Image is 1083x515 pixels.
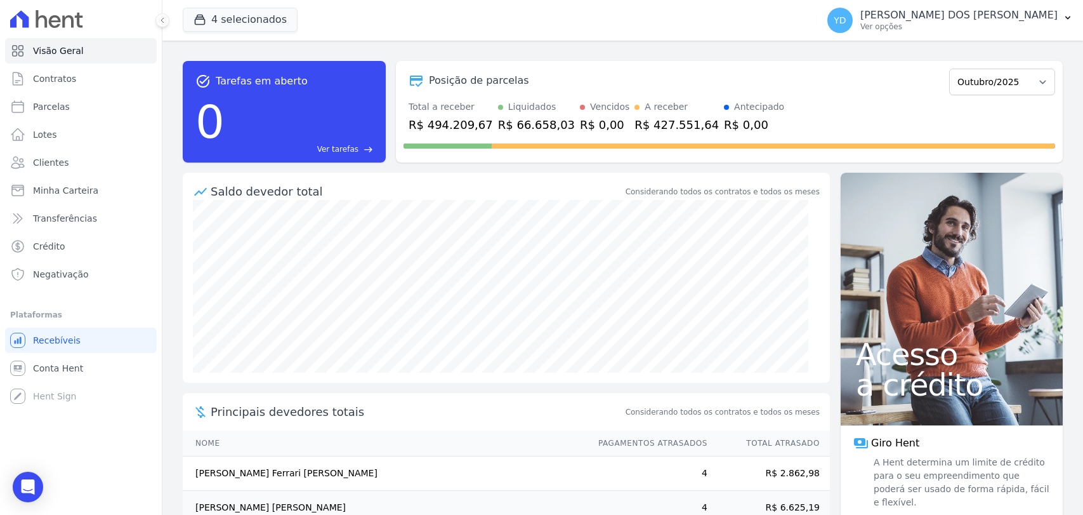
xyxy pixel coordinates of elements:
[211,183,623,200] div: Saldo devedor total
[33,156,69,169] span: Clientes
[13,472,43,502] div: Open Intercom Messenger
[626,406,820,418] span: Considerando todos os contratos e todos os meses
[734,100,784,114] div: Antecipado
[586,457,708,491] td: 4
[5,66,157,91] a: Contratos
[33,240,65,253] span: Crédito
[211,403,623,420] span: Principais devedores totais
[33,212,97,225] span: Transferências
[860,9,1058,22] p: [PERSON_NAME] DOS [PERSON_NAME]
[33,334,81,347] span: Recebíveis
[856,370,1047,400] span: a crédito
[590,100,629,114] div: Vencidos
[33,362,83,375] span: Conta Hent
[871,456,1050,509] span: A Hent determina um limite de crédito para o seu empreendimento que poderá ser usado de forma ráp...
[634,116,719,133] div: R$ 427.551,64
[5,38,157,64] a: Visão Geral
[409,116,493,133] div: R$ 494.209,67
[724,116,784,133] div: R$ 0,00
[429,73,529,88] div: Posição de parcelas
[5,262,157,287] a: Negativação
[5,356,157,381] a: Conta Hent
[860,22,1058,32] p: Ver opções
[33,72,76,85] span: Contratos
[817,3,1083,38] button: YD [PERSON_NAME] DOS [PERSON_NAME] Ver opções
[5,328,157,353] a: Recebíveis
[409,100,493,114] div: Total a receber
[33,268,89,281] span: Negativação
[834,16,846,25] span: YD
[10,307,152,323] div: Plataformas
[317,144,358,155] span: Ver tarefas
[33,128,57,141] span: Lotes
[5,234,157,259] a: Crédito
[5,178,157,203] a: Minha Carteira
[708,457,830,491] td: R$ 2.862,98
[871,436,919,451] span: Giro Hent
[33,44,84,57] span: Visão Geral
[195,89,225,155] div: 0
[230,144,373,155] a: Ver tarefas east
[586,431,708,457] th: Pagamentos Atrasados
[5,150,157,175] a: Clientes
[708,431,830,457] th: Total Atrasado
[645,100,688,114] div: A receber
[856,339,1047,370] span: Acesso
[5,94,157,119] a: Parcelas
[183,431,586,457] th: Nome
[33,184,98,197] span: Minha Carteira
[195,74,211,89] span: task_alt
[5,122,157,147] a: Lotes
[183,8,298,32] button: 4 selecionados
[5,206,157,231] a: Transferências
[183,457,586,491] td: [PERSON_NAME] Ferrari [PERSON_NAME]
[498,116,575,133] div: R$ 66.658,03
[626,186,820,197] div: Considerando todos os contratos e todos os meses
[216,74,308,89] span: Tarefas em aberto
[580,116,629,133] div: R$ 0,00
[508,100,556,114] div: Liquidados
[364,145,373,154] span: east
[33,100,70,113] span: Parcelas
